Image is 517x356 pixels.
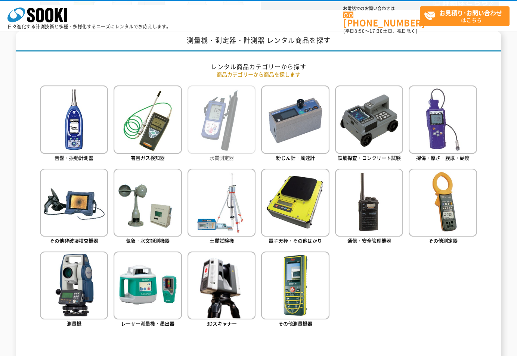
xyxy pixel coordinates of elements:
p: 日々進化する計測技術と多種・多様化するニーズにレンタルでお応えします。 [7,24,171,29]
img: 土質試験機 [188,169,256,237]
span: その他非破壊検査機器 [50,237,98,244]
img: その他非破壊検査機器 [40,169,108,237]
a: 通信・安全管理機器 [335,169,403,246]
a: 電子天秤・その他はかり [261,169,329,246]
span: 通信・安全管理機器 [347,237,391,244]
a: [PHONE_NUMBER] [343,12,420,27]
span: 土質試験機 [210,237,234,244]
span: はこちら [424,7,509,25]
span: 探傷・厚さ・膜厚・硬度 [416,154,470,161]
span: 水質測定器 [210,154,234,161]
span: 3Dスキャナー [207,320,237,327]
a: その他測定器 [409,169,477,246]
span: お電話でのお問い合わせは [343,6,420,11]
img: 音響・振動計測器 [40,85,108,153]
a: 土質試験機 [188,169,256,246]
a: その他非破壊検査機器 [40,169,108,246]
span: 粉じん計・風速計 [276,154,315,161]
img: 測量機 [40,252,108,319]
span: その他測量機器 [278,320,312,327]
span: 鉄筋探査・コンクリート試験 [338,154,401,161]
span: その他測定器 [428,237,458,244]
a: 音響・振動計測器 [40,85,108,163]
img: その他測定器 [409,169,477,237]
span: 気象・水文観測機器 [126,237,170,244]
a: その他測量機器 [261,252,329,329]
img: 通信・安全管理機器 [335,169,403,237]
a: 水質測定器 [188,85,256,163]
a: お見積り･お問い合わせはこちら [420,6,510,26]
img: 3Dスキャナー [188,252,256,319]
a: 3Dスキャナー [188,252,256,329]
a: 探傷・厚さ・膜厚・硬度 [409,85,477,163]
strong: お見積り･お問い合わせ [439,8,502,17]
img: 鉄筋探査・コンクリート試験 [335,85,403,153]
span: 17:30 [369,28,383,34]
img: 探傷・厚さ・膜厚・硬度 [409,85,477,153]
p: 商品カテゴリーから商品を探します [40,71,477,78]
h1: 測量機・測定器・計測器 レンタル商品を探す [16,31,501,51]
img: 電子天秤・その他はかり [261,169,329,237]
span: 8:50 [355,28,365,34]
span: 音響・振動計測器 [55,154,93,161]
img: 有害ガス検知器 [114,85,182,153]
span: レーザー測量機・墨出器 [121,320,174,327]
span: 測量機 [67,320,81,327]
img: 粉じん計・風速計 [261,85,329,153]
a: 測量機 [40,252,108,329]
a: 鉄筋探査・コンクリート試験 [335,85,403,163]
a: 気象・水文観測機器 [114,169,182,246]
img: レーザー測量機・墨出器 [114,252,182,319]
a: 有害ガス検知器 [114,85,182,163]
img: 気象・水文観測機器 [114,169,182,237]
span: (平日 ～ 土日、祝日除く) [343,28,417,34]
a: 粉じん計・風速計 [261,85,329,163]
h2: レンタル商品カテゴリーから探す [40,63,477,71]
span: 電子天秤・その他はかり [269,237,322,244]
span: 有害ガス検知器 [131,154,165,161]
a: レーザー測量機・墨出器 [114,252,182,329]
img: 水質測定器 [188,85,256,153]
img: その他測量機器 [261,252,329,319]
